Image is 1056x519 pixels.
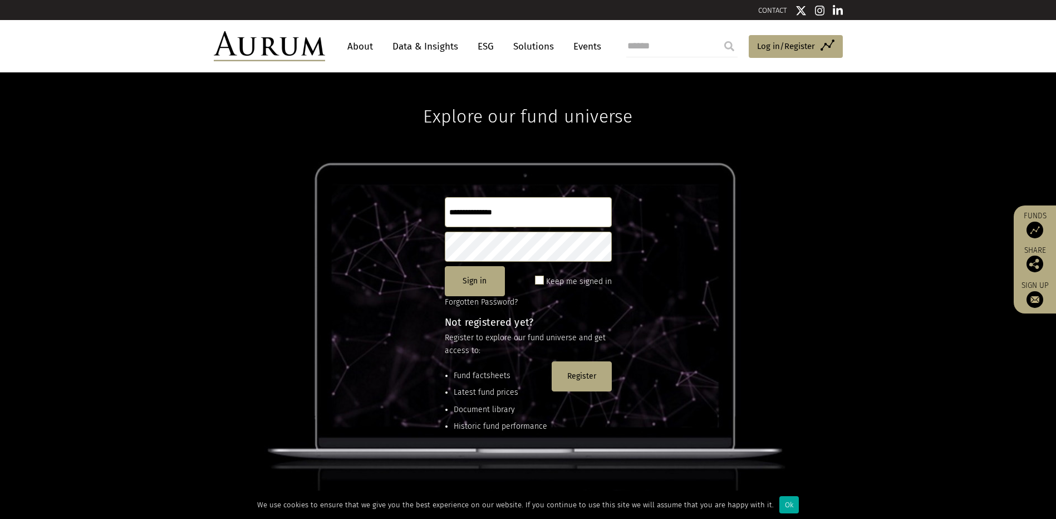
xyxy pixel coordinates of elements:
div: Share [1019,247,1050,272]
a: Log in/Register [749,35,843,58]
li: Document library [454,404,547,416]
a: About [342,36,379,57]
li: Historic fund performance [454,420,547,433]
a: ESG [472,36,499,57]
a: Sign up [1019,281,1050,308]
img: Instagram icon [815,5,825,16]
div: Ok [779,496,799,513]
p: Register to explore our fund universe and get access to: [445,332,612,357]
a: Solutions [508,36,559,57]
a: Data & Insights [387,36,464,57]
a: Forgotten Password? [445,297,518,307]
button: Register [552,361,612,391]
img: Access Funds [1026,222,1043,238]
h4: Not registered yet? [445,317,612,327]
a: Events [568,36,601,57]
label: Keep me signed in [546,275,612,288]
img: Share this post [1026,256,1043,272]
span: Log in/Register [757,40,815,53]
img: Sign up to our newsletter [1026,291,1043,308]
a: CONTACT [758,6,787,14]
li: Fund factsheets [454,370,547,382]
img: Linkedin icon [833,5,843,16]
h1: Explore our fund universe [423,72,632,127]
li: Latest fund prices [454,386,547,399]
img: Aurum [214,31,325,61]
input: Submit [718,35,740,57]
button: Sign in [445,266,505,296]
img: Twitter icon [795,5,807,16]
a: Funds [1019,211,1050,238]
